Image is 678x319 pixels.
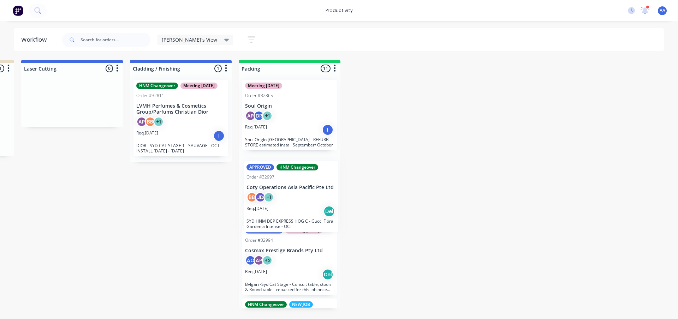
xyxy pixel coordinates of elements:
[13,5,23,16] img: Factory
[81,33,150,47] input: Search for orders...
[162,36,217,43] span: [PERSON_NAME]'s View
[322,5,356,16] div: productivity
[21,36,50,44] div: Workflow
[660,7,665,14] span: AA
